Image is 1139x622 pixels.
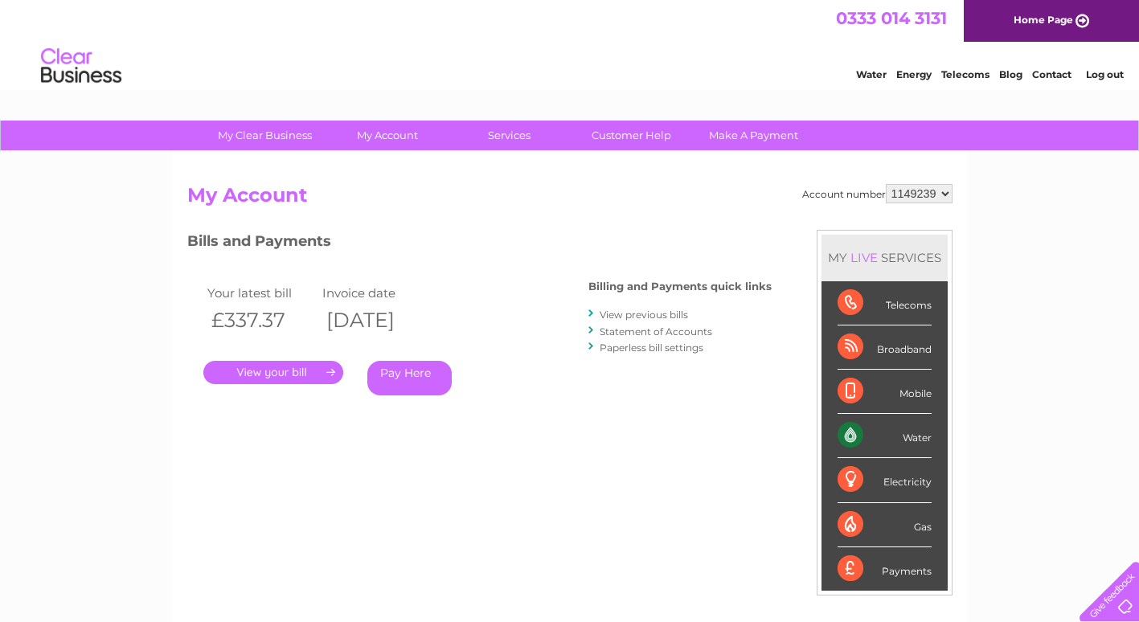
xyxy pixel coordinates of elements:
a: . [203,361,343,384]
th: £337.37 [203,304,319,337]
div: Clear Business is a trading name of Verastar Limited (registered in [GEOGRAPHIC_DATA] No. 3667643... [191,9,950,78]
div: Mobile [838,370,932,414]
a: My Clear Business [199,121,331,150]
a: Log out [1086,68,1124,80]
a: Make A Payment [687,121,820,150]
a: Statement of Accounts [600,325,712,338]
a: Blog [999,68,1022,80]
a: My Account [321,121,453,150]
a: Telecoms [941,68,989,80]
td: Invoice date [318,282,434,304]
div: MY SERVICES [821,235,948,280]
a: Contact [1032,68,1071,80]
div: Gas [838,503,932,547]
a: Energy [896,68,932,80]
a: View previous bills [600,309,688,321]
div: Broadband [838,325,932,370]
div: Payments [838,547,932,591]
a: Pay Here [367,361,452,395]
div: LIVE [847,250,881,265]
h2: My Account [187,184,953,215]
h4: Billing and Payments quick links [588,280,772,293]
a: Customer Help [565,121,698,150]
div: Account number [802,184,953,203]
td: Your latest bill [203,282,319,304]
a: Water [856,68,887,80]
div: Telecoms [838,281,932,325]
img: logo.png [40,42,122,91]
h3: Bills and Payments [187,230,772,258]
div: Water [838,414,932,458]
th: [DATE] [318,304,434,337]
a: Services [443,121,576,150]
a: Paperless bill settings [600,342,703,354]
div: Electricity [838,458,932,502]
a: 0333 014 3131 [836,8,947,28]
